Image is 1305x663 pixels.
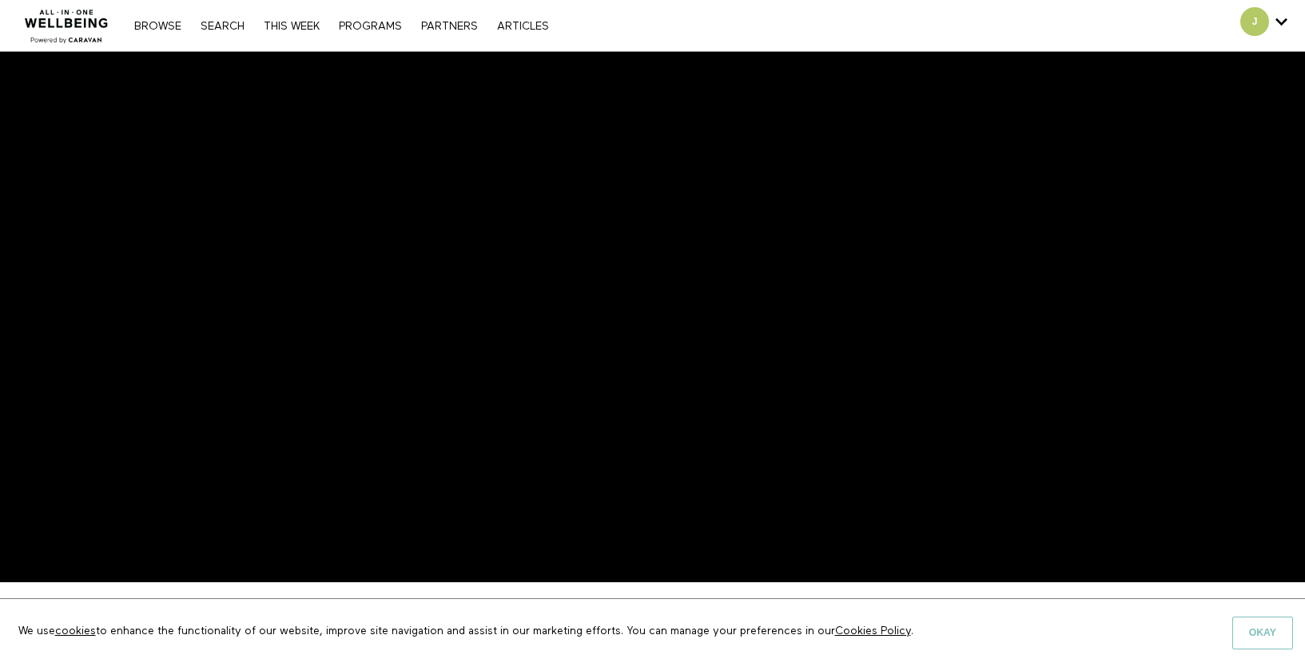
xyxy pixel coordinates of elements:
[55,625,96,637] a: cookies
[331,21,410,32] a: PROGRAMS
[413,21,486,32] a: PARTNERS
[256,21,328,32] a: THIS WEEK
[126,21,189,32] a: Browse
[489,21,557,32] a: ARTICLES
[1232,617,1293,649] button: Okay
[126,18,556,34] nav: Primary
[193,21,253,32] a: Search
[6,611,1026,651] p: We use to enhance the functionality of our website, improve site navigation and assist in our mar...
[835,625,911,637] a: Cookies Policy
